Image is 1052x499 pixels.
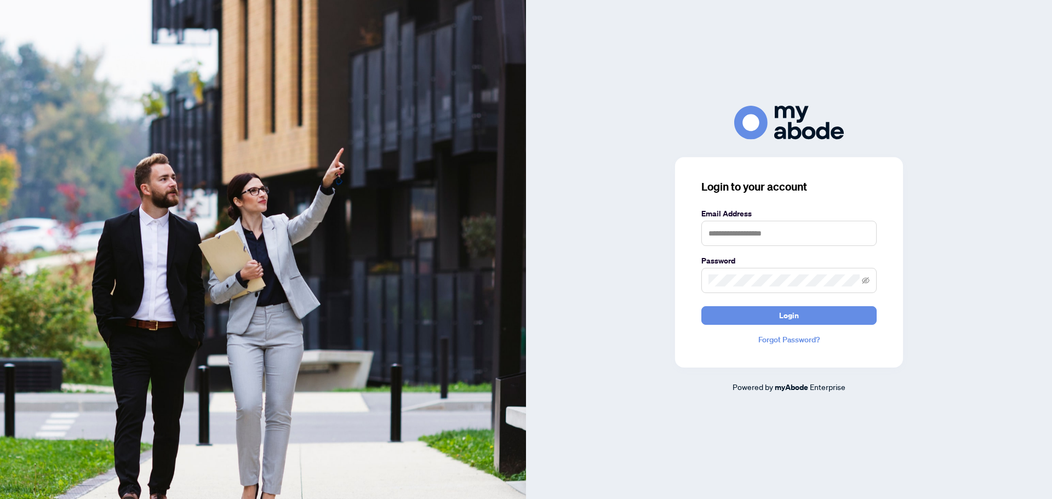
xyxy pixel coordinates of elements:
[733,382,773,392] span: Powered by
[701,306,877,325] button: Login
[701,179,877,194] h3: Login to your account
[701,208,877,220] label: Email Address
[810,382,845,392] span: Enterprise
[862,277,870,284] span: eye-invisible
[779,307,799,324] span: Login
[701,334,877,346] a: Forgot Password?
[734,106,844,139] img: ma-logo
[701,255,877,267] label: Password
[775,381,808,393] a: myAbode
